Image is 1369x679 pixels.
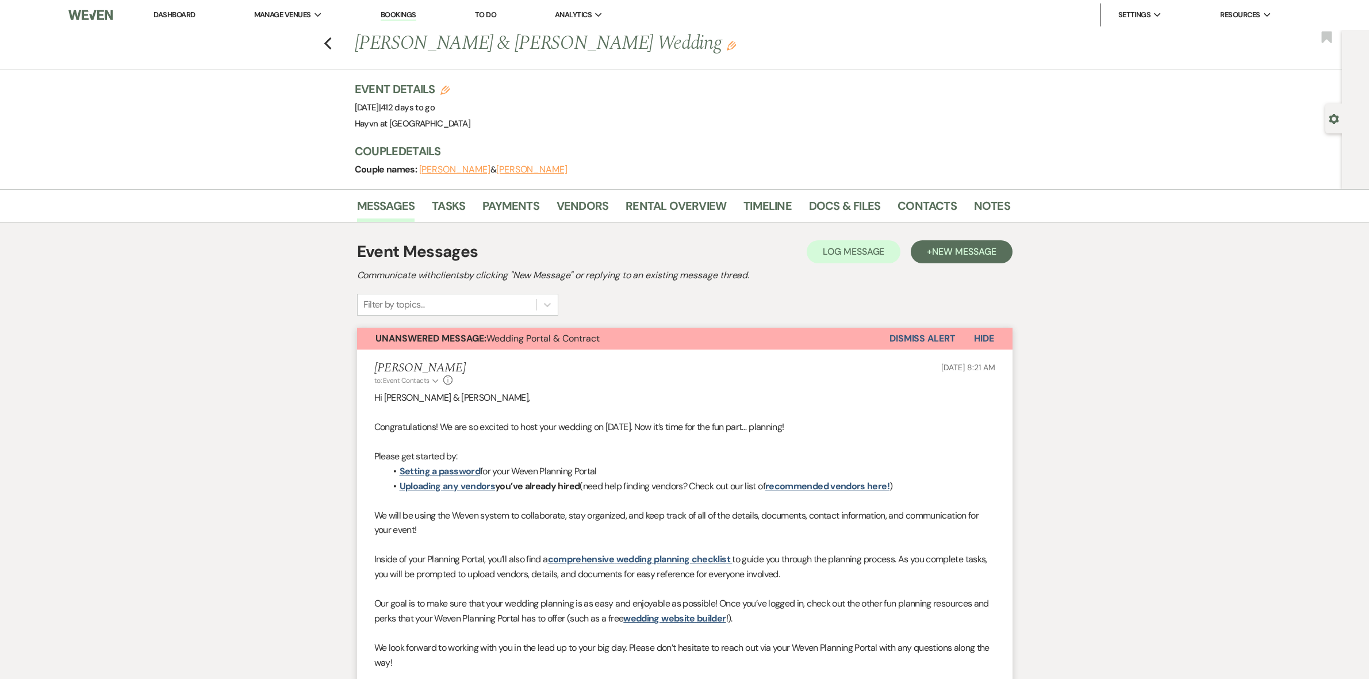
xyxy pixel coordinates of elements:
[254,9,311,21] span: Manage Venues
[956,328,1013,350] button: Hide
[386,464,995,479] li: for your Weven Planning Portal
[154,10,195,20] a: Dashboard
[475,10,496,20] a: To Do
[743,197,792,222] a: Timeline
[374,640,995,670] p: We look forward to working with you in the lead up to your big day. Please don’t hesitate to reac...
[898,197,957,222] a: Contacts
[357,197,415,222] a: Messages
[355,118,470,129] span: Hayvn at [GEOGRAPHIC_DATA]
[809,197,880,222] a: Docs & Files
[386,479,995,494] li: (need help finding vendors? Check out our list of )
[419,164,567,175] span: &
[932,245,996,258] span: New Message
[357,328,889,350] button: Unanswered Message:Wedding Portal & Contract
[355,163,419,175] span: Couple names:
[375,332,486,344] strong: Unanswered Message:
[626,197,726,222] a: Rental Overview
[419,165,490,174] button: [PERSON_NAME]
[374,596,995,626] p: Our goal is to make sure that your wedding planning is as easy and enjoyable as possible! Once yo...
[807,240,900,263] button: Log Message
[941,362,995,373] span: [DATE] 8:21 AM
[432,197,465,222] a: Tasks
[374,420,995,435] p: Congratulations! We are so excited to host your wedding on [DATE]. Now it’s time for the fun part...
[548,553,615,565] a: comprehensive
[355,81,470,97] h3: Event Details
[374,390,995,405] p: Hi [PERSON_NAME] & [PERSON_NAME],
[379,102,435,113] span: |
[974,332,994,344] span: Hide
[400,480,496,492] a: Uploading any vendors
[889,328,956,350] button: Dismiss Alert
[357,240,478,264] h1: Event Messages
[823,245,884,258] span: Log Message
[374,449,995,464] p: Please get started by:
[355,102,435,113] span: [DATE]
[381,10,416,21] a: Bookings
[374,375,440,386] button: to: Event Contacts
[911,240,1012,263] button: +New Message
[357,268,1013,282] h2: Communicate with clients by clicking "New Message" or replying to an existing message thread.
[496,165,567,174] button: [PERSON_NAME]
[374,508,995,538] p: We will be using the Weven system to collaborate, stay organized, and keep track of all of the de...
[400,480,580,492] strong: you’ve already hired
[355,30,870,57] h1: [PERSON_NAME] & [PERSON_NAME] Wedding
[623,612,726,624] a: wedding website builder
[482,197,539,222] a: Payments
[363,298,425,312] div: Filter by topics...
[374,376,430,385] span: to: Event Contacts
[375,332,600,344] span: Wedding Portal & Contract
[1220,9,1260,21] span: Resources
[557,197,608,222] a: Vendors
[616,553,730,565] a: wedding planning checklist
[400,465,480,477] a: Setting a password
[765,480,889,492] a: recommended vendors here!
[355,143,999,159] h3: Couple Details
[381,102,435,113] span: 412 days to go
[1329,113,1339,124] button: Open lead details
[1118,9,1151,21] span: Settings
[68,3,113,27] img: Weven Logo
[374,552,995,581] p: Inside of your Planning Portal, you’ll also find a to guide you through the planning process. As ...
[727,40,736,51] button: Edit
[974,197,1010,222] a: Notes
[555,9,592,21] span: Analytics
[374,361,466,375] h5: [PERSON_NAME]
